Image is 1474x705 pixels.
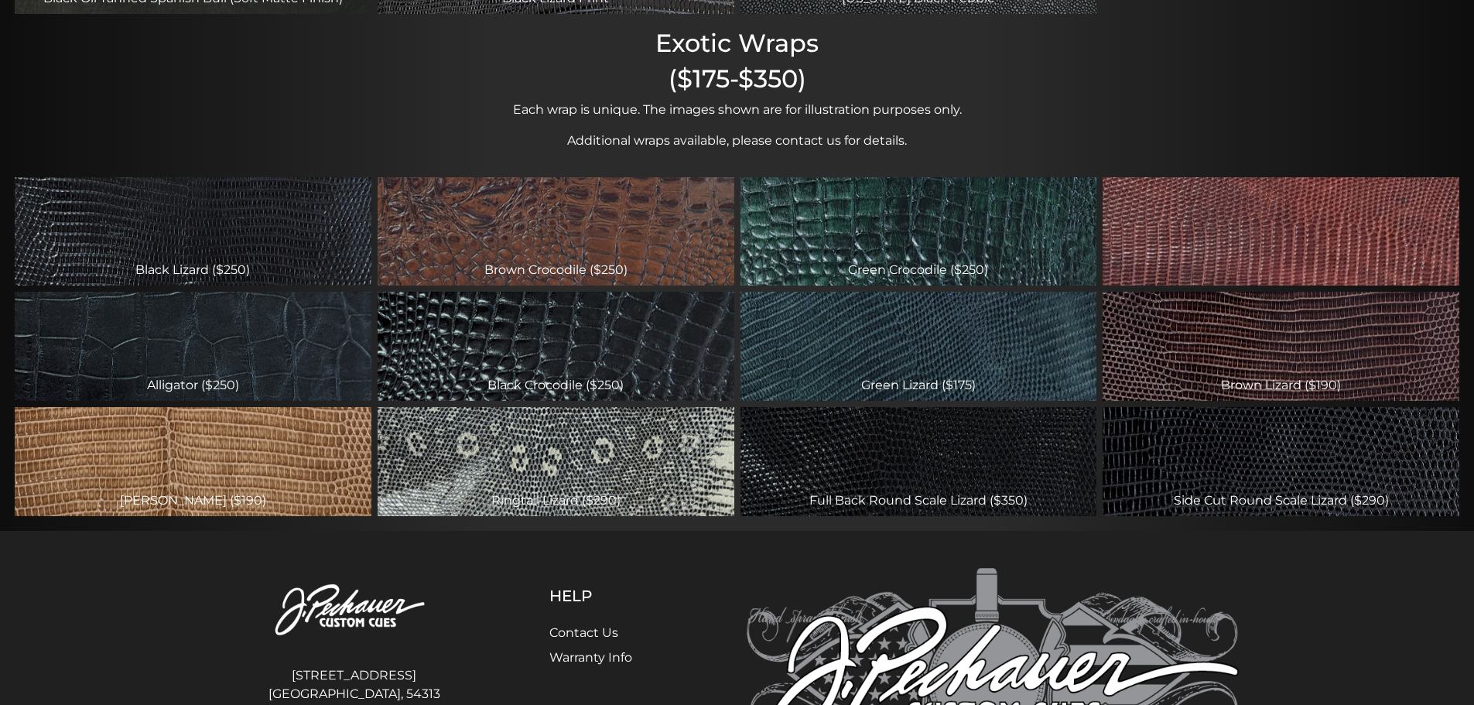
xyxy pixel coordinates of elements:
img: Pechauer Custom Cues [236,568,473,654]
div: Brown Lizard ($190) [1103,292,1459,401]
div: Full Back Round Scale Lizard ($350) [740,407,1097,516]
div: [PERSON_NAME] ($190) [15,407,371,516]
a: Contact Us [549,625,618,640]
a: Warranty Info [549,650,632,665]
div: Green Lizard ($175) [740,292,1097,401]
div: Green Crocodile ($250) [740,177,1097,286]
div: Black Lizard ($250) [15,177,371,286]
div: Brown Crocodile ($250) [378,177,734,286]
div: Ringtail Lizard ($290) [378,407,734,516]
div: Alligator ($250) [15,292,371,401]
div: Burgundy Lizard ($175) [1103,177,1459,286]
div: Side Cut Round Scale Lizard ($290) [1103,407,1459,516]
h5: Help [549,587,669,605]
div: Black Crocodile ($250) [378,292,734,401]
